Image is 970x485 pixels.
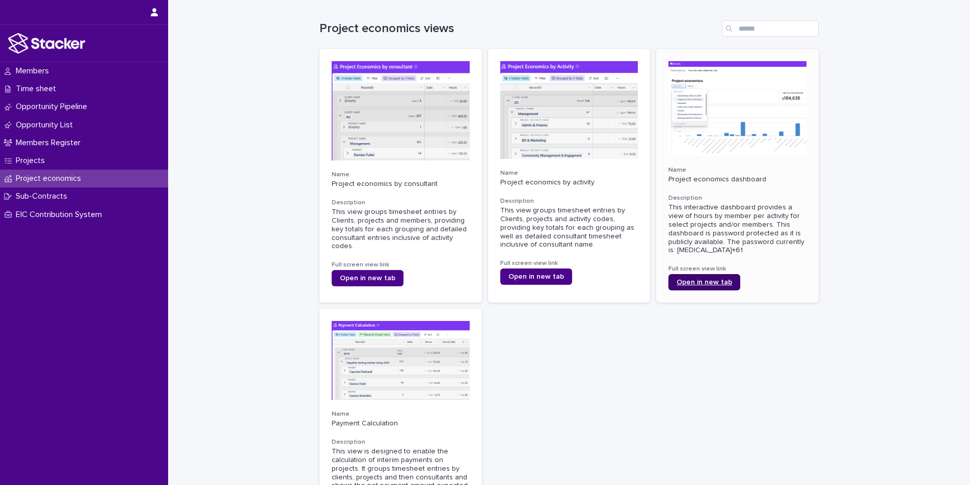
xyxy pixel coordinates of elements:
[12,156,53,166] p: Projects
[332,199,470,207] h3: Description
[332,270,403,286] a: Open in new tab
[12,120,81,130] p: Opportunity List
[500,268,572,285] a: Open in new tab
[500,259,638,267] h3: Full screen view link
[508,273,564,280] span: Open in new tab
[332,261,470,269] h3: Full screen view link
[488,49,651,303] a: NameProject economics by activityDescriptionThis view groups timesheet entries by Clients, projec...
[500,61,638,159] img: lMRxHDKsgDUzD7DVR7Ny_WFklx50p4Uo3mOKPQ1fIRo
[319,49,482,303] a: NameProject economics by consultantDescriptionThis view groups timesheet entries by Clients, proj...
[332,208,470,251] div: This view groups timesheet entries by Clients, projects and members, providing key totals for eac...
[332,438,470,446] h3: Description
[500,169,638,177] h3: Name
[332,180,470,188] p: Project economics by consultant
[722,20,819,37] input: Search
[500,197,638,205] h3: Description
[668,166,806,174] h3: Name
[668,194,806,202] h3: Description
[8,33,85,53] img: stacker-logo-white.png
[668,61,806,156] img: 4GuMEwab-q06k2kpoEBe0N5--6SiHOiTweKLDVSlVCY
[12,66,57,76] p: Members
[668,175,806,184] p: Project economics dashboard
[12,192,75,201] p: Sub-Contracts
[668,203,806,255] div: This interactive dashboard provides a view of hours by member per activity for select projects an...
[500,206,638,249] div: This view groups timesheet entries by Clients, projects and activity codes, providing key totals ...
[500,178,638,187] p: Project economics by activity
[668,274,740,290] a: Open in new tab
[677,279,732,286] span: Open in new tab
[340,275,395,282] span: Open in new tab
[332,321,470,400] img: R9Qer8Lt0UmalOTyMZsUMVVweQxNym2tLdH8pGCkgXw
[668,265,806,273] h3: Full screen view link
[332,61,470,160] img: 9WzpZzIB8lVR6uVt9yeSkXPmVbKx945IR75yEur7teA
[319,21,718,36] h1: Project economics views
[12,138,89,148] p: Members Register
[12,210,110,220] p: EIC Contribution System
[332,171,470,179] h3: Name
[12,174,89,183] p: Project economics
[332,410,470,418] h3: Name
[656,49,819,303] a: NameProject economics dashboardDescriptionThis interactive dashboard provides a view of hours by ...
[332,419,470,428] p: Payment Calculation
[12,102,95,112] p: Opportunity Pipeline
[12,84,64,94] p: Time sheet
